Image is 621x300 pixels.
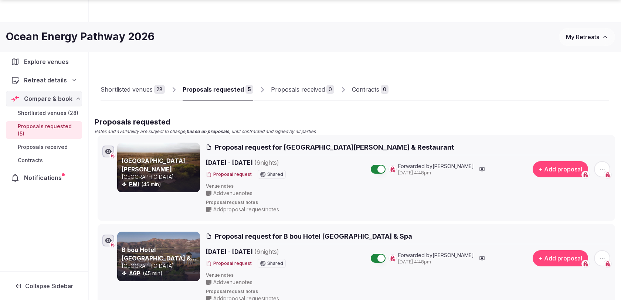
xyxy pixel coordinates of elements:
[206,183,610,190] span: Venue notes
[122,246,197,270] a: B bou Hotel [GEOGRAPHIC_DATA] & Spa
[6,278,82,294] button: Collapse Sidebar
[18,109,78,117] span: Shortlisted venues (28)
[95,129,615,135] p: Rates and availability are subject to change, , until contracted and signed by all parties
[271,85,325,94] div: Proposals received
[18,143,68,151] span: Proposals received
[213,279,252,286] span: Add venue notes
[183,79,253,100] a: Proposals requested5
[206,200,610,206] span: Proposal request notes
[381,85,388,94] div: 0
[25,282,73,290] span: Collapse Sidebar
[95,117,615,127] h2: Proposals requested
[129,270,140,276] a: AGP
[6,108,82,118] a: Shortlisted venues (28)
[186,129,229,134] strong: based on proposals
[326,85,334,94] div: 0
[206,260,252,267] button: Proposal request
[352,85,379,94] div: Contracts
[533,250,588,266] button: + Add proposal
[129,181,139,187] a: PMI
[101,85,153,94] div: Shortlisted venues
[213,206,279,213] span: Add proposal request notes
[6,142,82,152] a: Proposals received
[183,85,244,94] div: Proposals requested
[398,259,474,265] span: [DATE] 4:48pm
[24,173,65,182] span: Notifications
[122,157,185,173] a: [GEOGRAPHIC_DATA][PERSON_NAME]
[6,170,82,185] a: Notifications
[271,79,334,100] a: Proposals received0
[101,79,165,100] a: Shortlisted venues28
[122,270,198,277] div: (45 min)
[215,143,454,152] span: Proposal request for [GEOGRAPHIC_DATA][PERSON_NAME] & Restaurant
[122,262,198,270] p: [GEOGRAPHIC_DATA]
[566,33,599,41] span: My Retreats
[254,159,279,166] span: ( 6 night s )
[154,85,165,94] div: 28
[24,94,72,103] span: Compare & book
[18,157,43,164] span: Contracts
[267,172,283,177] span: Shared
[129,181,139,188] button: PMI
[122,181,198,188] div: (45 min)
[206,158,336,167] span: [DATE] - [DATE]
[206,247,336,256] span: [DATE] - [DATE]
[122,173,198,181] p: [GEOGRAPHIC_DATA]
[6,121,82,139] a: Proposals requested (5)
[398,163,474,170] span: Forwarded by [PERSON_NAME]
[24,76,67,85] span: Retreat details
[398,170,474,176] span: [DATE] 4:48pm
[213,190,252,197] span: Add venue notes
[352,79,388,100] a: Contracts0
[398,252,474,259] span: Forwarded by [PERSON_NAME]
[6,30,155,44] h1: Ocean Energy Pathway 2026
[24,57,72,66] span: Explore venues
[206,272,610,279] span: Venue notes
[215,232,412,241] span: Proposal request for B bou Hotel [GEOGRAPHIC_DATA] & Spa
[129,270,140,277] button: AGP
[206,171,252,178] button: Proposal request
[6,54,82,69] a: Explore venues
[559,28,615,46] button: My Retreats
[18,123,79,137] span: Proposals requested (5)
[254,248,279,255] span: ( 6 night s )
[533,161,588,177] button: + Add proposal
[6,155,82,166] a: Contracts
[245,85,253,94] div: 5
[206,289,610,295] span: Proposal request notes
[267,261,283,266] span: Shared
